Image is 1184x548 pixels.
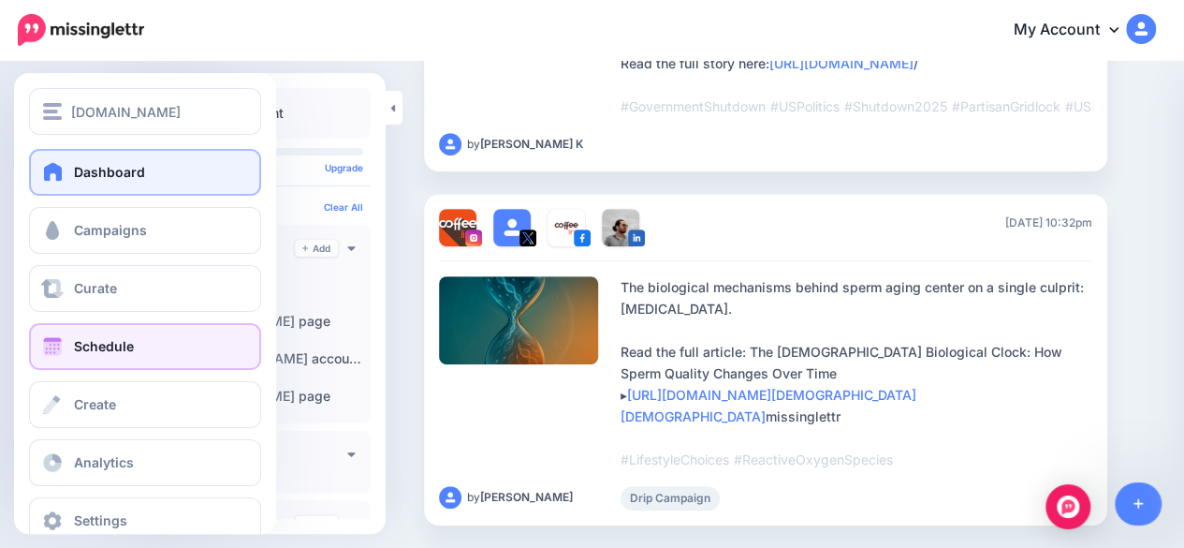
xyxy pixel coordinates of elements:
[844,98,947,114] span: #Shutdown2025
[952,98,1060,114] span: #PartisanGridlock
[29,381,261,428] a: Create
[465,230,482,246] img: instagram-square.png
[29,323,261,370] a: Schedule
[74,280,117,296] span: Curate
[29,265,261,312] a: Curate
[29,88,261,135] button: [DOMAIN_NAME]
[1065,98,1147,114] span: #USEconomy
[493,209,531,246] img: user_default_image.png
[621,452,729,467] span: #LifestyleChoices
[74,454,134,470] span: Analytics
[439,209,476,246] img: 333911510_884594699500849_9000115307008195907_n-bsa127316.jpg
[628,230,645,246] img: linkedin-square.png
[621,387,916,424] a: [URL][DOMAIN_NAME][DEMOGRAPHIC_DATA][DEMOGRAPHIC_DATA]
[29,439,261,486] a: Analytics
[74,164,145,180] span: Dashboard
[480,137,583,151] b: [PERSON_NAME] K
[548,209,585,246] img: 302425948_445226804296787_7036658424050383250_n-bsa127303.png
[621,98,766,114] span: #GovernmentShutdown
[480,490,573,504] b: [PERSON_NAME]
[43,103,62,120] img: menu.png
[295,240,338,257] a: Add
[621,486,720,511] span: Drip Campaign
[74,396,116,412] span: Create
[769,55,914,71] a: [URL][DOMAIN_NAME]
[621,276,1092,470] div: The biological mechanisms behind sperm aging center on a single culprit: [MEDICAL_DATA]. Read the...
[324,201,363,213] a: Clear All
[74,338,134,354] span: Schedule
[439,486,461,509] img: user_default_image.png
[18,14,144,46] img: Missinglettr
[519,230,536,246] img: twitter-square.png
[29,149,261,196] a: Dashboard
[29,497,261,544] a: Settings
[1045,484,1090,529] div: Open Intercom Messenger
[770,98,840,114] span: #USPolitics
[74,222,147,238] span: Campaigns
[295,515,338,532] a: Add
[467,139,583,150] span: by
[734,452,893,467] span: #ReactiveOxygenSpecies
[995,7,1156,53] a: My Account
[71,101,181,123] span: [DOMAIN_NAME]
[467,492,573,503] span: by
[439,133,461,156] img: user_default_image.png
[29,207,261,254] a: Campaigns
[74,512,127,528] span: Settings
[574,230,591,246] img: facebook-square.png
[602,209,639,246] img: 1696256505061-50508.png
[325,162,363,173] a: Upgrade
